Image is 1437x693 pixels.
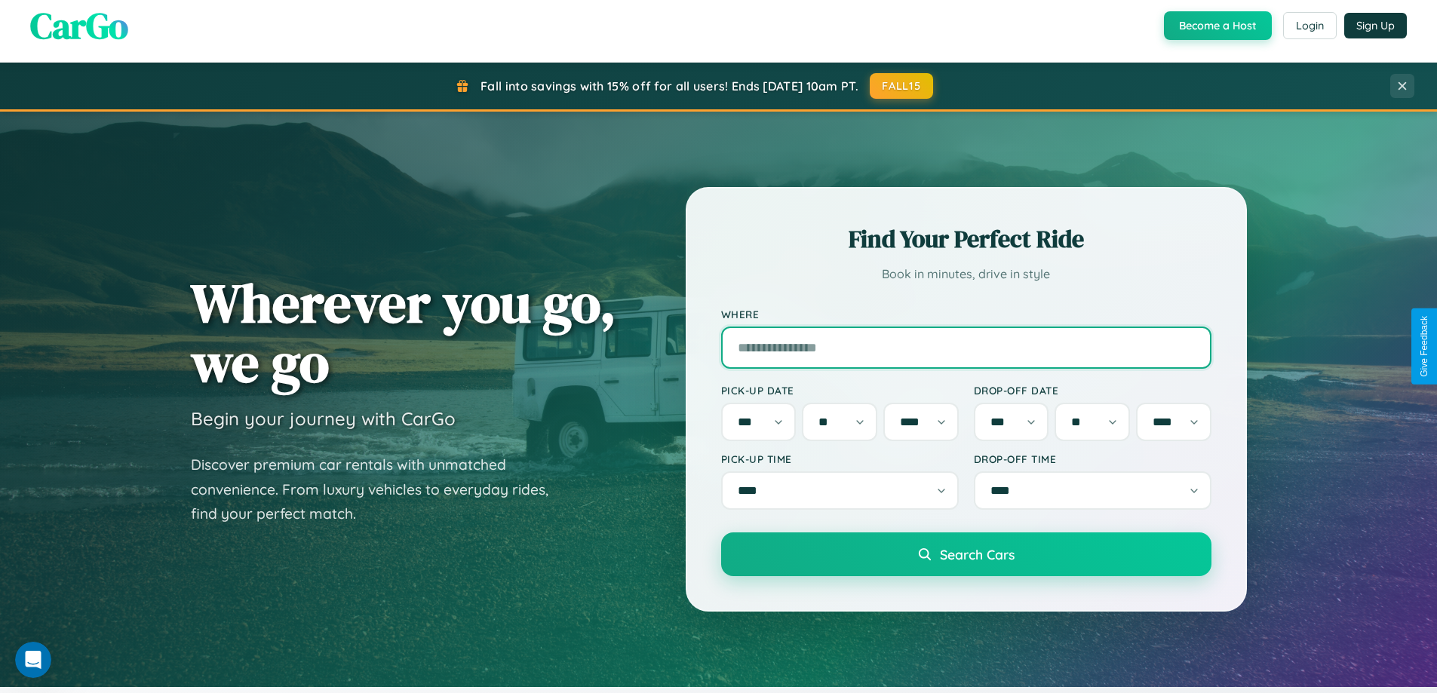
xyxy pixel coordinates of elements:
label: Drop-off Date [974,384,1211,397]
p: Discover premium car rentals with unmatched convenience. From luxury vehicles to everyday rides, ... [191,452,568,526]
label: Pick-up Date [721,384,959,397]
button: Login [1283,12,1337,39]
button: Search Cars [721,532,1211,576]
div: Give Feedback [1419,316,1429,377]
span: CarGo [30,1,128,51]
h2: Find Your Perfect Ride [721,222,1211,256]
span: Fall into savings with 15% off for all users! Ends [DATE] 10am PT. [481,78,858,94]
h1: Wherever you go, we go [191,273,616,392]
button: Become a Host [1164,11,1272,40]
label: Drop-off Time [974,452,1211,465]
p: Book in minutes, drive in style [721,263,1211,285]
span: Search Cars [940,546,1015,563]
button: Sign Up [1344,13,1407,38]
iframe: Intercom live chat [15,642,51,678]
h3: Begin your journey with CarGo [191,407,456,430]
button: FALL15 [870,73,933,99]
label: Where [721,308,1211,320]
label: Pick-up Time [721,452,959,465]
